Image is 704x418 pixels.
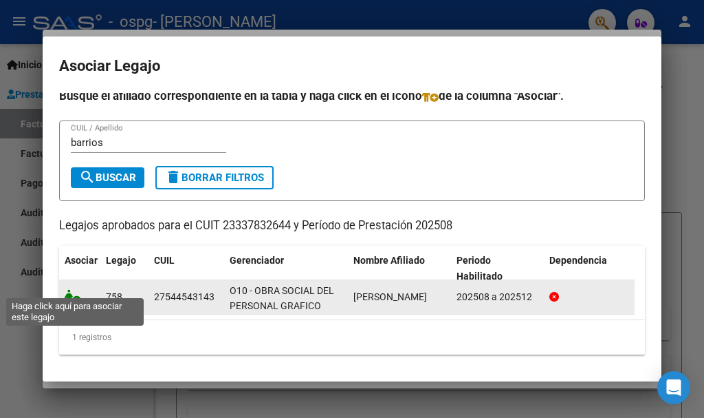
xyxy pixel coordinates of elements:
[657,371,690,404] div: Open Intercom Messenger
[348,246,451,291] datatable-header-cell: Nombre Afiliado
[230,285,334,312] span: O10 - OBRA SOCIAL DEL PERSONAL GRAFICO
[456,289,538,305] div: 202508 a 202512
[71,167,144,188] button: Buscar
[451,246,544,291] datatable-header-cell: Periodo Habilitado
[106,255,136,266] span: Legajo
[154,255,175,266] span: CUIL
[59,320,645,355] div: 1 registros
[65,255,98,266] span: Asociar
[79,171,136,184] span: Buscar
[148,246,224,291] datatable-header-cell: CUIL
[59,246,100,291] datatable-header-cell: Asociar
[59,53,645,79] h2: Asociar Legajo
[544,246,647,291] datatable-header-cell: Dependencia
[549,255,607,266] span: Dependencia
[79,169,96,185] mat-icon: search
[456,255,503,282] span: Periodo Habilitado
[353,255,425,266] span: Nombre Afiliado
[154,289,214,305] div: 27544543143
[59,218,645,235] p: Legajos aprobados para el CUIT 23337832644 y Período de Prestación 202508
[353,291,427,302] span: BARRIOS YSLAS FERMINA
[165,169,181,185] mat-icon: delete
[106,291,122,302] span: 758
[155,166,274,189] button: Borrar Filtros
[59,87,645,105] h4: Busque el afiliado correspondiente en la tabla y haga click en el ícono de la columna "Asociar".
[230,255,284,266] span: Gerenciador
[165,171,264,184] span: Borrar Filtros
[100,246,148,291] datatable-header-cell: Legajo
[224,246,348,291] datatable-header-cell: Gerenciador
